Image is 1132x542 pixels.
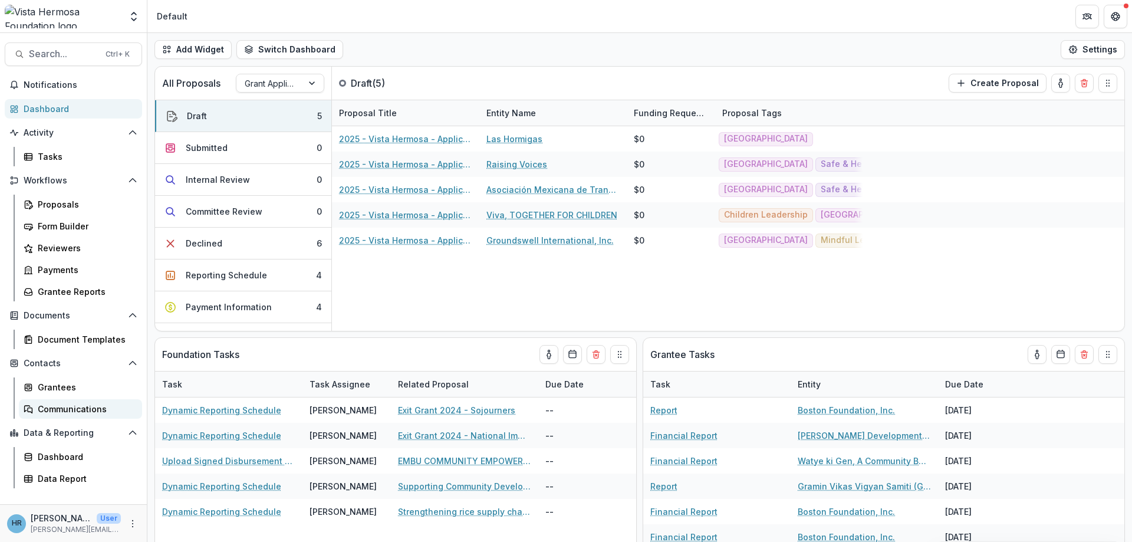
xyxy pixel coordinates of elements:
[539,345,558,364] button: toggle-assigned-to-me
[538,448,627,474] div: --
[5,423,142,442] button: Open Data & Reporting
[634,209,644,221] div: $0
[19,260,142,280] a: Payments
[938,448,1026,474] div: [DATE]
[538,499,627,524] div: --
[650,480,677,492] a: Report
[650,505,718,518] a: Financial Report
[938,474,1026,499] div: [DATE]
[155,100,331,132] button: Draft5
[938,398,1026,423] div: [DATE]
[317,237,322,249] div: 6
[310,480,377,492] div: [PERSON_NAME]
[5,75,142,94] button: Notifications
[791,372,938,397] div: Entity
[938,372,1026,397] div: Due Date
[155,196,331,228] button: Committee Review0
[5,42,142,66] button: Search...
[310,429,377,442] div: [PERSON_NAME]
[24,80,137,90] span: Notifications
[38,242,133,254] div: Reviewers
[634,158,644,170] div: $0
[821,235,901,245] span: Mindful Leadership
[5,99,142,119] a: Dashboard
[5,123,142,142] button: Open Activity
[24,359,123,369] span: Contacts
[236,40,343,59] button: Switch Dashboard
[162,480,281,492] a: Dynamic Reporting Schedule
[317,205,322,218] div: 0
[5,171,142,190] button: Open Workflows
[186,237,222,249] div: Declined
[5,354,142,373] button: Open Contacts
[155,132,331,164] button: Submitted0
[634,133,644,145] div: $0
[339,234,472,247] a: 2025 - Vista Hermosa - Application
[19,377,142,397] a: Grantees
[538,372,627,397] div: Due Date
[643,372,791,397] div: Task
[486,133,542,145] a: Las Hormigas
[186,301,272,313] div: Payment Information
[186,173,250,186] div: Internal Review
[31,524,121,535] p: [PERSON_NAME][EMAIL_ADDRESS][DOMAIN_NAME]
[715,100,863,126] div: Proposal Tags
[317,110,322,122] div: 5
[821,185,919,195] span: Safe & Healthy Families
[339,209,472,221] a: 2025 - Vista Hermosa - Application
[126,5,142,28] button: Open entity switcher
[38,150,133,163] div: Tasks
[126,517,140,531] button: More
[798,429,931,442] a: [PERSON_NAME] Development Society
[162,455,295,467] a: Upload Signed Disbursement Form
[798,480,931,492] a: Gramin Vikas Vigyan Samiti (GRAVIS)
[302,372,391,397] div: Task Assignee
[479,100,627,126] div: Entity Name
[24,128,123,138] span: Activity
[1098,345,1117,364] button: Drag
[391,378,476,390] div: Related Proposal
[821,210,904,220] span: [GEOGRAPHIC_DATA]
[486,183,620,196] a: Asociación Mexicana de Transformación Rural y Urbana A.C (Amextra, Inc.)
[650,429,718,442] a: Financial Report
[724,235,808,245] span: [GEOGRAPHIC_DATA]
[1075,74,1094,93] button: Delete card
[798,404,895,416] a: Boston Foundation, Inc.
[563,345,582,364] button: Calendar
[19,147,142,166] a: Tasks
[19,330,142,349] a: Document Templates
[155,372,302,397] div: Task
[317,142,322,154] div: 0
[162,76,221,90] p: All Proposals
[398,455,531,467] a: EMBU COMMUNITY EMPOWERMENT PROJECT (BRIDGE) - Improving the lives of people in addictions and the...
[339,158,472,170] a: 2025 - Vista Hermosa - Application
[724,185,808,195] span: [GEOGRAPHIC_DATA]
[310,404,377,416] div: [PERSON_NAME]
[634,234,644,247] div: $0
[391,372,538,397] div: Related Proposal
[24,428,123,438] span: Data & Reporting
[486,209,617,221] a: Viva, TOGETHER FOR CHILDREN
[316,301,322,313] div: 4
[938,378,990,390] div: Due Date
[29,48,98,60] span: Search...
[38,451,133,463] div: Dashboard
[332,100,479,126] div: Proposal Title
[479,107,543,119] div: Entity Name
[186,269,267,281] div: Reporting Schedule
[798,455,931,467] a: Watye ki Gen, A Community Based Organization
[339,133,472,145] a: 2025 - Vista Hermosa - Application
[5,306,142,325] button: Open Documents
[1104,5,1127,28] button: Get Help
[152,8,192,25] nav: breadcrumb
[38,198,133,211] div: Proposals
[162,429,281,442] a: Dynamic Reporting Schedule
[398,505,531,518] a: Strengthening rice supply chain and food security through agricultural extension services and irr...
[19,195,142,214] a: Proposals
[38,472,133,485] div: Data Report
